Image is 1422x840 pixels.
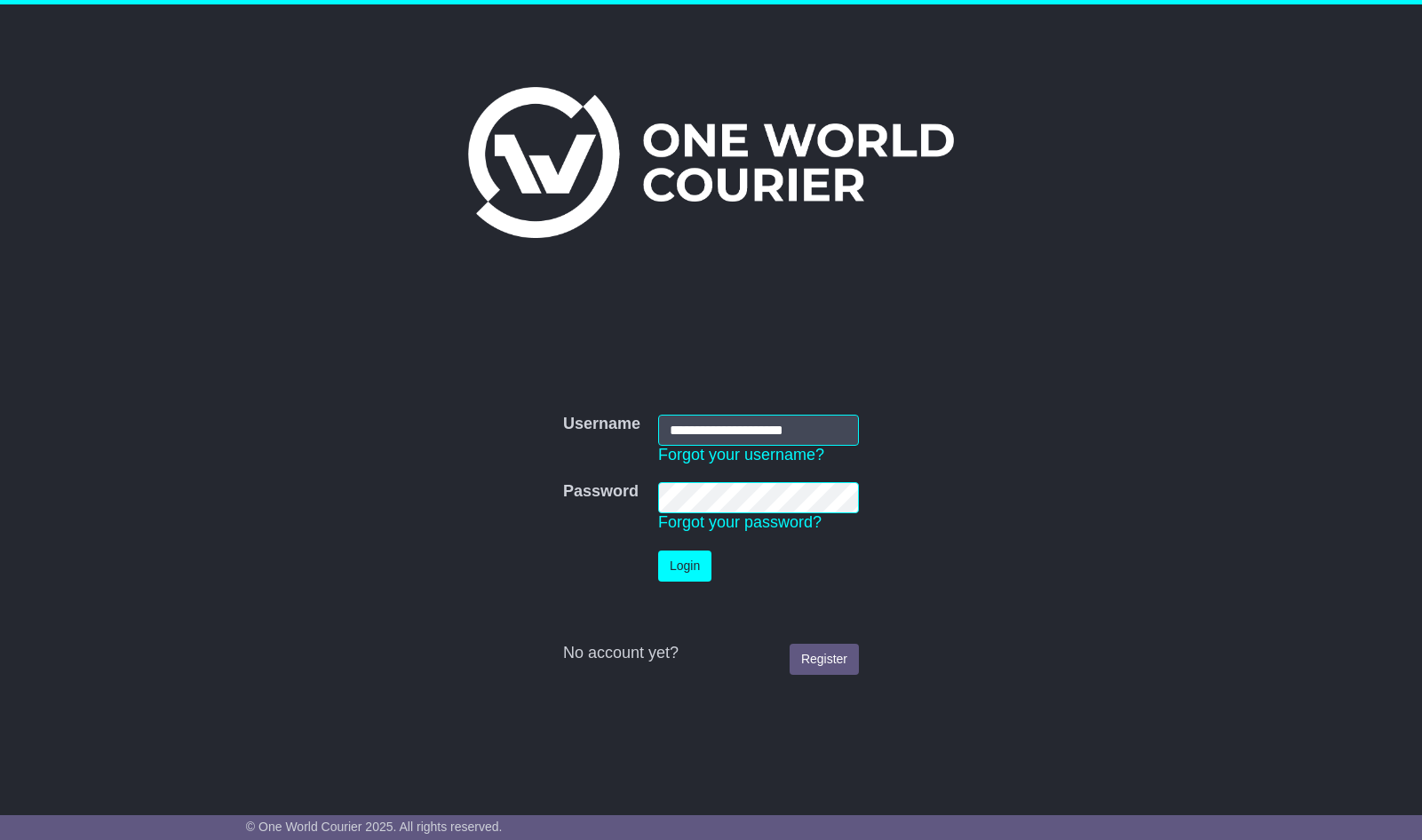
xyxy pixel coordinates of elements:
[658,513,822,531] a: Forgot your password?
[563,644,859,663] div: No account yet?
[658,446,824,464] a: Forgot your username?
[246,820,503,834] span: © One World Courier 2025. All rights reserved.
[658,551,711,582] button: Login
[563,415,640,434] label: Username
[563,482,639,502] label: Password
[468,87,953,238] img: One World
[790,644,859,675] a: Register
